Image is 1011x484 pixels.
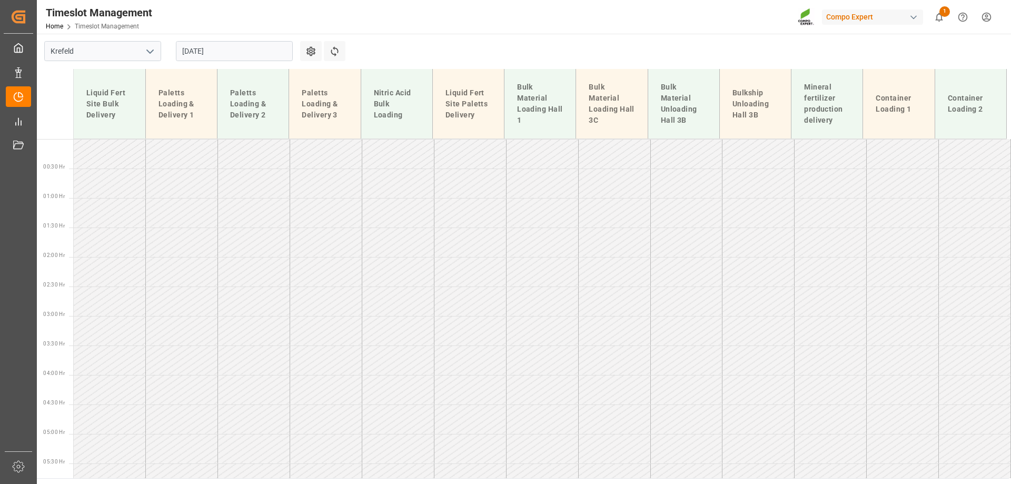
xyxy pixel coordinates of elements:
[798,8,815,26] img: Screenshot%202023-09-29%20at%2010.02.21.png_1712312052.png
[82,83,137,125] div: Liquid Fert Site Bulk Delivery
[142,43,157,60] button: open menu
[43,311,65,317] span: 03:00 Hr
[939,6,950,17] span: 1
[728,83,782,125] div: Bulkship Unloading Hall 3B
[584,77,639,130] div: Bulk Material Loading Hall 3C
[441,83,495,125] div: Liquid Fert Site Paletts Delivery
[46,23,63,30] a: Home
[43,370,65,376] span: 04:00 Hr
[43,459,65,465] span: 05:30 Hr
[800,77,854,130] div: Mineral fertilizer production delivery
[154,83,209,125] div: Paletts Loading & Delivery 1
[822,7,927,27] button: Compo Expert
[176,41,293,61] input: DD.MM.YYYY
[927,5,951,29] button: show 1 new notifications
[43,223,65,229] span: 01:30 Hr
[298,83,352,125] div: Paletts Loading & Delivery 3
[43,282,65,288] span: 02:30 Hr
[226,83,280,125] div: Paletts Loading & Delivery 2
[43,341,65,347] span: 03:30 Hr
[657,77,711,130] div: Bulk Material Unloading Hall 3B
[43,193,65,199] span: 01:00 Hr
[370,83,424,125] div: Nitric Acid Bulk Loading
[46,5,152,21] div: Timeslot Management
[513,77,567,130] div: Bulk Material Loading Hall 1
[43,400,65,406] span: 04:30 Hr
[871,88,926,119] div: Container Loading 1
[951,5,975,29] button: Help Center
[822,9,923,25] div: Compo Expert
[44,41,161,61] input: Type to search/select
[944,88,998,119] div: Container Loading 2
[43,429,65,435] span: 05:00 Hr
[43,164,65,170] span: 00:30 Hr
[43,252,65,258] span: 02:00 Hr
